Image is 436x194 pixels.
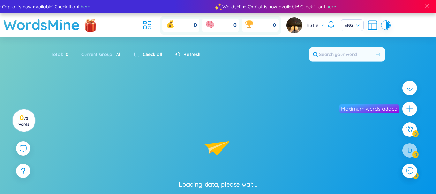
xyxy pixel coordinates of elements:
[184,51,200,58] span: Refresh
[17,115,31,127] h3: 0
[309,47,371,61] input: Search your word
[63,51,69,58] span: 0
[406,105,414,113] span: plus
[194,22,197,29] span: 0
[286,17,304,33] a: avatar
[51,48,75,61] div: Total :
[344,22,360,28] span: ENG
[233,22,237,29] span: 0
[3,13,80,36] a: WordsMine
[143,51,162,58] label: Check all
[80,3,89,10] span: here
[304,22,318,29] span: Thư Lê
[75,48,128,61] div: Current Group :
[18,116,29,127] span: / 0 words
[326,3,335,10] span: here
[273,22,276,29] span: 0
[286,17,302,33] img: avatar
[179,180,257,189] div: Loading data, please wait...
[84,15,97,35] img: flashSalesIcon.a7f4f837.png
[114,51,122,57] span: All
